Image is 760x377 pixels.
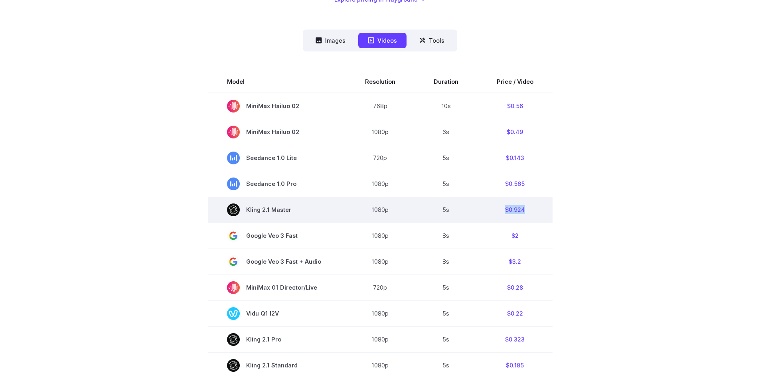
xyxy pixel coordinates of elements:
[346,249,415,274] td: 1080p
[346,223,415,249] td: 1080p
[346,145,415,171] td: 720p
[227,255,327,268] span: Google Veo 3 Fast + Audio
[346,300,415,326] td: 1080p
[306,33,355,48] button: Images
[478,300,553,326] td: $0.22
[208,71,346,93] th: Model
[227,126,327,138] span: MiniMax Hailuo 02
[478,119,553,145] td: $0.49
[415,119,478,145] td: 6s
[415,71,478,93] th: Duration
[227,203,327,216] span: Kling 2.1 Master
[415,93,478,119] td: 10s
[358,33,407,48] button: Videos
[227,307,327,320] span: Vidu Q1 I2V
[227,281,327,294] span: MiniMax 01 Director/Live
[227,359,327,372] span: Kling 2.1 Standard
[346,171,415,197] td: 1080p
[415,300,478,326] td: 5s
[478,274,553,300] td: $0.28
[227,152,327,164] span: Seedance 1.0 Lite
[346,93,415,119] td: 768p
[415,249,478,274] td: 8s
[227,229,327,242] span: Google Veo 3 Fast
[346,119,415,145] td: 1080p
[346,326,415,352] td: 1080p
[478,197,553,223] td: $0.924
[415,274,478,300] td: 5s
[478,171,553,197] td: $0.565
[478,145,553,171] td: $0.143
[227,333,327,346] span: Kling 2.1 Pro
[415,145,478,171] td: 5s
[415,326,478,352] td: 5s
[415,223,478,249] td: 8s
[227,178,327,190] span: Seedance 1.0 Pro
[478,326,553,352] td: $0.323
[346,197,415,223] td: 1080p
[478,249,553,274] td: $3.2
[415,197,478,223] td: 5s
[346,71,415,93] th: Resolution
[410,33,454,48] button: Tools
[415,171,478,197] td: 5s
[478,71,553,93] th: Price / Video
[346,274,415,300] td: 720p
[478,93,553,119] td: $0.56
[478,223,553,249] td: $2
[227,100,327,113] span: MiniMax Hailuo 02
